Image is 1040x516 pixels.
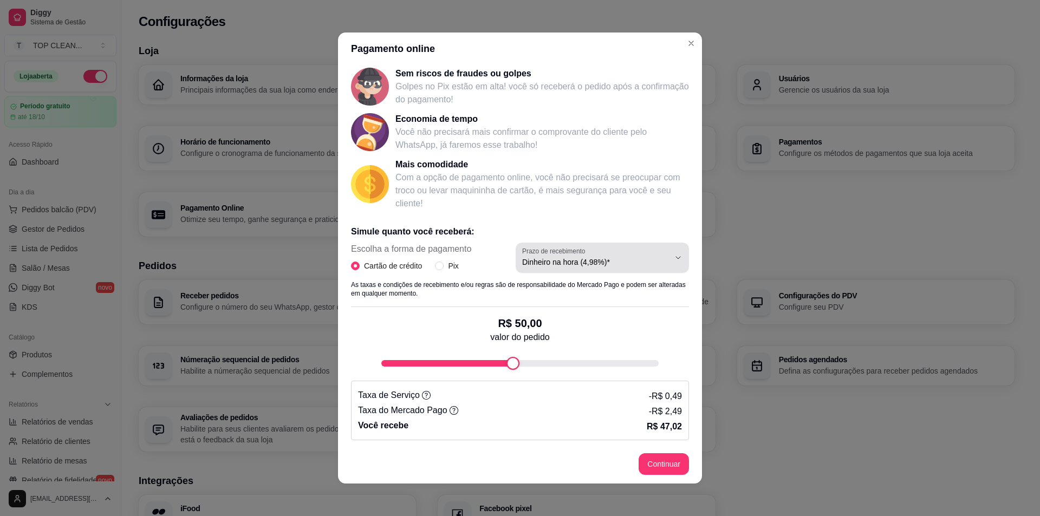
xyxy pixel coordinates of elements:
div: fee-calculator [381,357,659,370]
p: R$ 47,02 [647,420,682,433]
span: Escolha a forma de pagamento [351,243,471,256]
label: Prazo de recebimento [522,246,589,256]
img: Sem riscos de fraudes ou golpes [351,68,389,106]
span: Dinheiro na hora (4,98%)* [522,257,669,267]
button: Continuar [639,453,689,475]
button: Close [682,35,700,52]
p: Taxa de Serviço [358,389,431,402]
p: Mais comodidade [395,158,689,171]
p: Você recebe [358,419,408,432]
p: Sem riscos de fraudes ou golpes [395,67,689,80]
p: Golpes no Pix estão em alta! você só receberá o pedido após a confirmação do pagamento! [395,80,689,106]
header: Pagamento online [338,32,702,65]
p: R$ 50,00 [490,316,549,331]
p: valor do pedido [490,331,549,344]
p: - R$ 0,49 [649,390,682,403]
span: Pix [444,260,463,272]
img: Mais comodidade [351,165,389,203]
span: Cartão de crédito [360,260,426,272]
p: Com a opção de pagamento online, você não precisará se preocupar com troco ou levar maquininha de... [395,171,689,210]
p: - R$ 2,49 [649,405,682,418]
div: Escolha a forma de pagamento [351,243,471,272]
p: Simule quanto você receberá: [351,225,689,238]
p: Você não precisará mais confirmar o comprovante do cliente pelo WhatsApp, já faremos esse trabalho! [395,126,689,152]
p: Taxa do Mercado Pago [358,404,458,417]
img: Economia de tempo [351,113,389,151]
p: As taxas e condições de recebimento e/ou regras são de responsabilidade do Mercado Pago e podem s... [351,280,689,298]
p: Economia de tempo [395,113,689,126]
button: Prazo de recebimentoDinheiro na hora (4,98%)* [516,243,689,273]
